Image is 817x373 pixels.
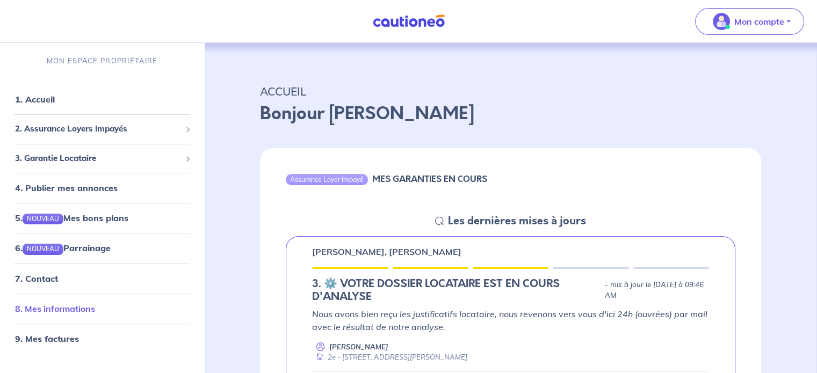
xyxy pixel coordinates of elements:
img: illu_account_valid_menu.svg [713,13,730,30]
div: 7. Contact [4,268,200,289]
h5: 3.︎ ⚙️ VOTRE DOSSIER LOCATAIRE EST EN COURS D'ANALYSE [312,277,600,303]
p: Nous avons bien reçu les justificatifs locataire, nous revenons vers vous d'ici 24h (ouvrées) par... [312,308,709,333]
h6: MES GARANTIES EN COURS [372,174,487,184]
p: [PERSON_NAME] [329,342,388,352]
a: 5.NOUVEAUMes bons plans [15,213,128,223]
div: 5.NOUVEAUMes bons plans [4,207,200,229]
div: state: DOCUMENTS-TO-EVALUATE, Context: NEW,CHOOSE-CERTIFICATE,RELATIONSHIP,LESSOR-DOCUMENTS [312,277,709,303]
a: 8. Mes informations [15,303,95,314]
div: 2. Assurance Loyers Impayés [4,119,200,140]
span: 3. Garantie Locataire [15,152,181,165]
a: 1. Accueil [15,94,55,105]
a: 9. Mes factures [15,333,79,344]
h5: Les dernières mises à jours [448,215,586,228]
div: 8. Mes informations [4,298,200,319]
div: Assurance Loyer Impayé [286,174,368,185]
div: 6.NOUVEAUParrainage [4,237,200,259]
a: 4. Publier mes annonces [15,182,118,193]
p: MON ESPACE PROPRIÉTAIRE [47,56,157,66]
a: 7. Contact [15,273,58,284]
img: Cautioneo [368,14,449,28]
a: 6.NOUVEAUParrainage [15,243,111,253]
p: - mis à jour le [DATE] à 09:46 AM [605,280,709,301]
p: Mon compte [734,15,784,28]
div: 9. Mes factures [4,328,200,349]
div: 3. Garantie Locataire [4,148,200,169]
div: 1. Accueil [4,89,200,110]
button: illu_account_valid_menu.svgMon compte [695,8,804,35]
p: ACCUEIL [260,82,761,101]
span: 2. Assurance Loyers Impayés [15,123,181,135]
p: Bonjour [PERSON_NAME] [260,101,761,127]
p: [PERSON_NAME], [PERSON_NAME] [312,245,461,258]
div: 4. Publier mes annonces [4,177,200,199]
div: 2e - [STREET_ADDRESS][PERSON_NAME] [312,352,467,362]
